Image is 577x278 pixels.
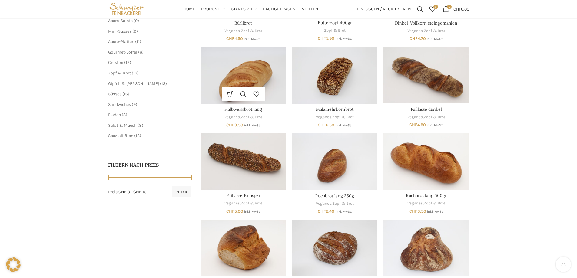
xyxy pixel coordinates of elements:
[453,6,469,11] bdi: 0.00
[140,50,142,55] span: 6
[226,123,234,128] span: CHF
[108,102,131,107] a: Sandwiches
[135,18,138,23] span: 9
[108,6,145,11] a: Site logo
[134,29,136,34] span: 9
[241,28,262,34] a: Zopf & Brot
[108,81,159,86] a: Gipfeli & [PERSON_NAME]
[302,3,318,15] a: Stellen
[427,210,443,214] small: inkl. MwSt.
[332,114,354,120] a: Zopf & Brot
[318,36,334,41] bdi: 5.90
[316,106,353,112] a: Malzmehrkornbrot
[383,47,469,104] a: Paillasse dunkel
[409,122,426,127] bdi: 4.90
[335,123,352,127] small: inkl. MwSt.
[440,3,472,15] a: 0 CHF0.00
[410,36,418,41] span: CHF
[453,6,461,11] span: CHF
[354,3,414,15] a: Einloggen / Registrieren
[108,162,192,168] h5: Filtern nach Preis
[335,210,352,214] small: inkl. MwSt.
[409,209,417,214] span: CHF
[172,186,191,197] button: Filter
[231,6,254,12] span: Standorte
[318,36,326,41] span: CHF
[410,36,426,41] bdi: 4.70
[226,209,234,214] span: CHF
[201,6,222,12] span: Produkte
[126,60,130,65] span: 15
[108,50,137,55] a: Gourmet-Löffel
[108,60,123,65] span: Crostini
[318,20,352,25] a: Butterzopf 400gr
[108,123,137,128] span: Salat & Müesli
[383,28,469,34] div: ,
[427,123,443,127] small: inkl. MwSt.
[324,28,346,34] a: Zopf & Brot
[224,114,240,120] a: Veganes
[316,201,331,207] a: Veganes
[318,123,326,128] span: CHF
[407,114,423,120] a: Veganes
[244,123,260,127] small: inkl. MwSt.
[292,47,377,104] a: Malzmehrkornbrot
[409,122,417,127] span: CHF
[108,39,134,44] span: Apéro-Platten
[433,5,438,9] span: 0
[332,201,354,207] a: Zopf & Brot
[133,189,147,195] span: CHF 10
[241,114,262,120] a: Zopf & Brot
[226,36,234,41] span: CHF
[123,112,126,117] span: 3
[447,5,452,9] span: 0
[108,112,121,117] span: Fladen
[108,133,133,138] a: Spezialitäten
[108,70,131,76] span: Zopf & Brot
[161,81,165,86] span: 13
[383,133,469,190] a: Ruchbrot lang 500gr
[302,6,318,12] span: Stellen
[411,106,442,112] a: Paillasse dunkel
[407,28,423,34] a: Veganes
[118,189,130,195] span: CHF 0
[315,193,354,198] a: Ruchbrot lang 250g
[226,209,243,214] bdi: 5.00
[224,106,262,112] a: Halbweissbrot lang
[292,114,377,120] div: ,
[108,91,121,96] span: Süsses
[395,20,457,26] a: Dinkel-Vollkorn steingemahlen
[201,3,225,15] a: Produkte
[383,114,469,120] div: ,
[201,114,286,120] div: ,
[184,6,195,12] span: Home
[226,36,243,41] bdi: 4.50
[318,209,326,214] span: CHF
[292,201,377,207] div: ,
[427,37,443,41] small: inkl. MwSt.
[133,102,136,107] span: 9
[108,18,133,23] a: Apéro-Salate
[426,3,438,15] a: 0
[224,28,240,34] a: Veganes
[318,123,334,128] bdi: 6.50
[414,3,426,15] a: Suchen
[263,3,296,15] a: Häufige Fragen
[224,201,240,206] a: Veganes
[244,37,260,41] small: inkl. MwSt.
[137,39,140,44] span: 11
[292,133,377,190] a: Ruchbrot lang 250g
[318,209,334,214] bdi: 2.40
[424,201,445,206] a: Zopf & Brot
[201,220,286,276] a: St. Gallerbrot dkl
[108,29,131,34] a: Mini-Süsses
[407,201,423,206] a: Veganes
[201,28,286,34] div: ,
[226,123,243,128] bdi: 3.50
[357,7,411,11] span: Einloggen / Registrieren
